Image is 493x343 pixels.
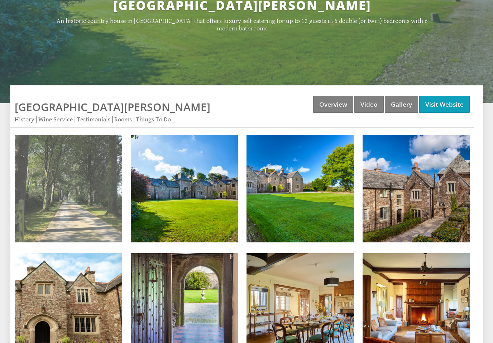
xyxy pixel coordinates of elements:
a: Video [354,96,384,113]
a: History [15,116,34,123]
a: [GEOGRAPHIC_DATA][PERSON_NAME] [15,100,210,114]
a: Overview [313,96,353,113]
img: Front of Manor House [131,135,238,242]
img: Great Bidlake Manor [247,135,354,242]
a: Wine Service [38,116,73,123]
img: Great Bidlake Manor [363,135,470,242]
a: Testimonials [77,116,110,123]
p: An historic country house in [GEOGRAPHIC_DATA] that offers luxury self catering for up to 12 gues... [57,17,428,32]
img: Main Drive at Great Bidlake Manor [15,135,122,242]
a: Rooms [114,116,132,123]
a: Things To Do [136,116,171,123]
a: Gallery [385,96,418,113]
a: Visit Website [419,96,470,113]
